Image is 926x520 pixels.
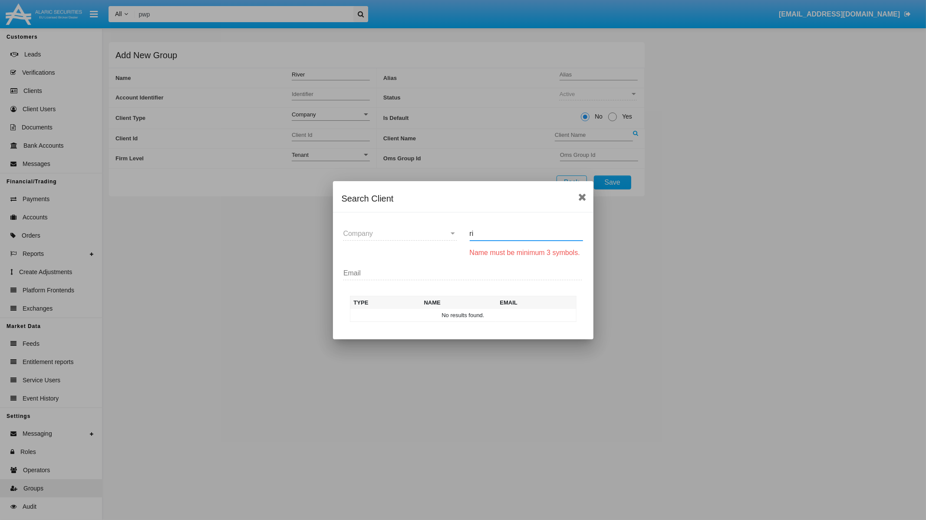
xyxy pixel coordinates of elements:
[350,296,421,309] th: Type
[342,192,585,205] div: Search Client
[350,309,576,322] td: No results found.
[470,249,583,256] span: Name must be minimum 3 symbols.
[421,296,497,309] th: Name
[343,230,373,237] span: Company
[496,296,576,309] th: Email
